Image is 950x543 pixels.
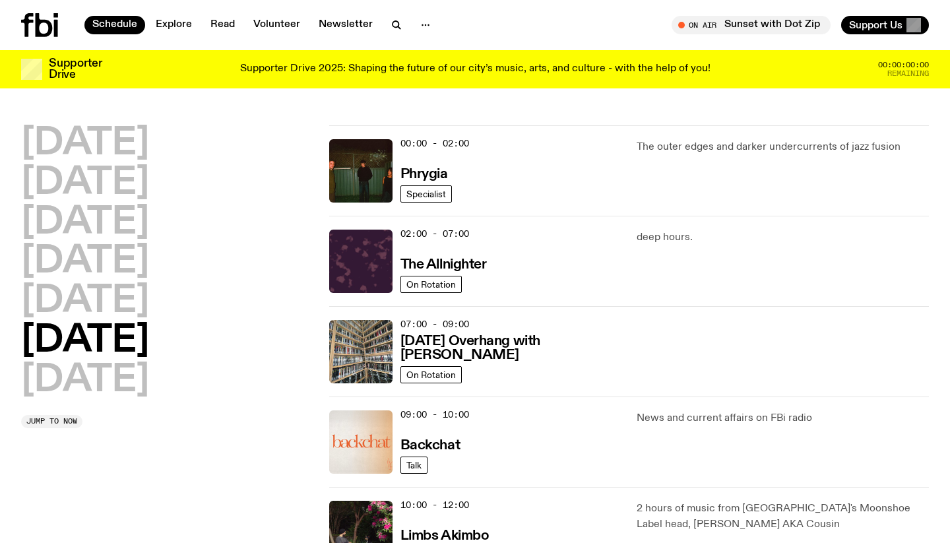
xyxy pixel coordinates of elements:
[245,16,308,34] a: Volunteer
[21,205,149,241] button: [DATE]
[400,137,469,150] span: 00:00 - 02:00
[887,70,929,77] span: Remaining
[21,283,149,320] button: [DATE]
[203,16,243,34] a: Read
[400,165,448,181] a: Phrygia
[49,58,102,80] h3: Supporter Drive
[311,16,381,34] a: Newsletter
[400,228,469,240] span: 02:00 - 07:00
[400,457,427,474] a: Talk
[400,439,460,453] h3: Backchat
[329,320,393,383] img: A corner shot of the fbi music library
[637,230,929,245] p: deep hours.
[400,335,621,362] h3: [DATE] Overhang with [PERSON_NAME]
[400,408,469,421] span: 09:00 - 10:00
[21,165,149,202] button: [DATE]
[400,276,462,293] a: On Rotation
[84,16,145,34] a: Schedule
[637,410,929,426] p: News and current affairs on FBi radio
[637,139,929,155] p: The outer edges and darker undercurrents of jazz fusion
[849,19,902,31] span: Support Us
[400,258,487,272] h3: The Allnighter
[329,139,393,203] img: A greeny-grainy film photo of Bela, John and Bindi at night. They are standing in a backyard on g...
[21,415,82,428] button: Jump to now
[672,16,831,34] button: On AirSunset with Dot Zip
[406,279,456,289] span: On Rotation
[878,61,929,69] span: 00:00:00:00
[637,501,929,532] p: 2 hours of music from [GEOGRAPHIC_DATA]'s Moonshoe Label head, [PERSON_NAME] AKA Cousin
[841,16,929,34] button: Support Us
[400,318,469,331] span: 07:00 - 09:00
[400,185,452,203] a: Specialist
[21,243,149,280] button: [DATE]
[21,323,149,360] button: [DATE]
[400,527,490,543] a: Limbs Akimbo
[400,332,621,362] a: [DATE] Overhang with [PERSON_NAME]
[400,499,469,511] span: 10:00 - 12:00
[406,460,422,470] span: Talk
[406,189,446,199] span: Specialist
[406,369,456,379] span: On Rotation
[21,362,149,399] button: [DATE]
[26,418,77,425] span: Jump to now
[400,255,487,272] a: The Allnighter
[148,16,200,34] a: Explore
[240,63,711,75] p: Supporter Drive 2025: Shaping the future of our city’s music, arts, and culture - with the help o...
[21,125,149,162] button: [DATE]
[400,436,460,453] a: Backchat
[400,529,490,543] h3: Limbs Akimbo
[400,366,462,383] a: On Rotation
[400,168,448,181] h3: Phrygia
